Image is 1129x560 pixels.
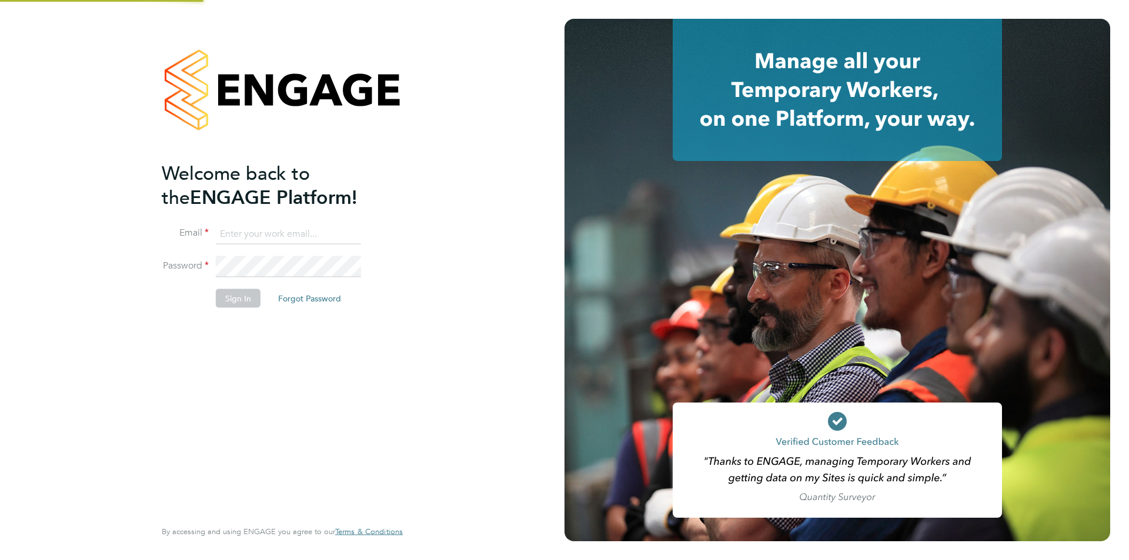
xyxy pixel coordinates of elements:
span: By accessing and using ENGAGE you agree to our [162,527,403,536]
a: Terms & Conditions [335,527,403,536]
button: Forgot Password [269,289,350,308]
input: Enter your work email... [216,223,361,244]
label: Password [162,260,209,272]
button: Sign In [216,289,260,308]
label: Email [162,227,209,239]
span: Welcome back to the [162,162,310,209]
h2: ENGAGE Platform! [162,161,391,209]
